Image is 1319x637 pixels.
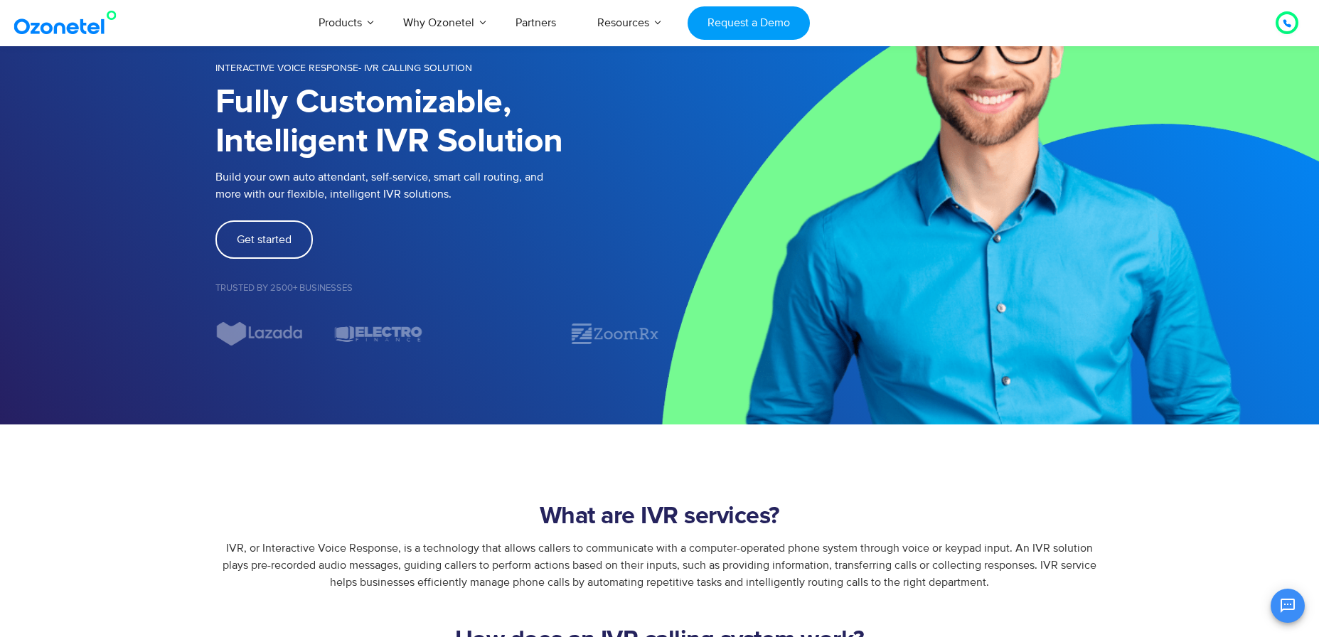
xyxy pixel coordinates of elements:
[215,321,660,346] div: Image Carousel
[688,6,809,40] a: Request a Demo
[452,325,541,342] div: 1 / 7
[570,321,659,346] div: 2 / 7
[215,321,305,346] img: Lazada
[215,321,305,346] div: 6 / 7
[570,321,659,346] img: zoomrx
[215,168,660,203] p: Build your own auto attendant, self-service, smart call routing, and more with our flexible, inte...
[333,321,423,346] div: 7 / 7
[215,220,313,259] a: Get started
[215,284,660,293] h5: Trusted by 2500+ Businesses
[215,83,660,161] h1: Fully Customizable, Intelligent IVR Solution
[1271,589,1305,623] button: Open chat
[215,503,1104,531] h2: What are IVR services?
[223,541,1096,589] span: IVR, or Interactive Voice Response, is a technology that allows callers to communicate with a com...
[215,62,472,74] span: INTERACTIVE VOICE RESPONSE- IVR Calling Solution
[237,234,292,245] span: Get started
[333,321,423,346] img: electro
